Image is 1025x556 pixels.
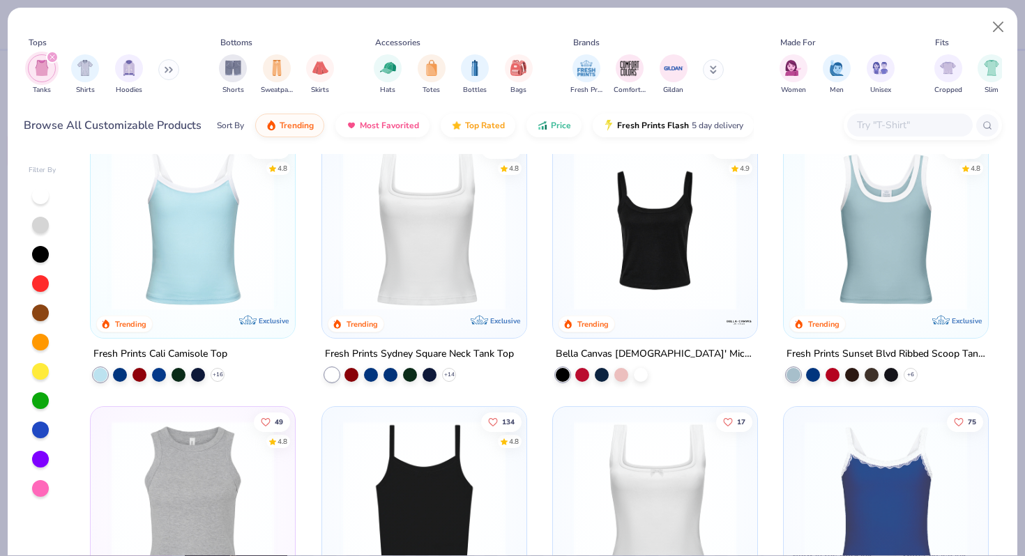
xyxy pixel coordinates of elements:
span: Top Rated [465,120,505,131]
div: filter for Shorts [219,54,247,95]
button: filter button [505,54,533,95]
img: most_fav.gif [346,120,357,131]
img: Hoodies Image [121,60,137,76]
img: Fresh Prints Image [576,58,597,79]
button: Like [947,412,983,432]
div: filter for Hoodies [115,54,143,95]
img: Tanks Image [34,60,50,76]
span: 49 [275,419,283,426]
img: Men Image [829,60,844,76]
button: Like [250,139,290,158]
button: filter button [418,54,446,95]
span: Men [830,85,844,95]
span: Price [551,120,571,131]
button: filter button [660,54,688,95]
button: filter button [461,54,489,95]
span: 134 [501,419,514,426]
button: Like [254,412,290,432]
span: Exclusive [259,316,289,325]
span: Slim [985,85,999,95]
div: filter for Shirts [71,54,99,95]
img: a25d9891-da96-49f3-a35e-76288174bf3a [105,148,281,310]
div: filter for Fresh Prints [570,54,602,95]
button: Fresh Prints Flash5 day delivery [593,114,754,137]
div: filter for Totes [418,54,446,95]
button: Like [712,139,752,158]
div: Filter By [29,165,56,176]
div: Browse All Customizable Products [24,117,202,134]
img: 94a2aa95-cd2b-4983-969b-ecd512716e9a [336,148,512,310]
img: Gildan Image [663,58,684,79]
span: Skirts [311,85,329,95]
input: Try "T-Shirt" [856,117,963,133]
img: Women Image [785,60,801,76]
div: filter for Bottles [461,54,489,95]
div: Bella Canvas [DEMOGRAPHIC_DATA]' Micro Ribbed Scoop Tank [556,346,754,363]
img: Slim Image [984,60,999,76]
span: Women [781,85,806,95]
button: Like [716,412,752,432]
span: Totes [423,85,440,95]
span: Exclusive [490,316,520,325]
span: Hoodies [116,85,142,95]
button: filter button [780,54,807,95]
div: filter for Sweatpants [261,54,293,95]
img: 80dc4ece-0e65-4f15-94a6-2a872a258fbd [743,148,920,310]
div: filter for Women [780,54,807,95]
div: filter for Cropped [934,54,962,95]
span: Exclusive [952,316,982,325]
div: Fresh Prints Sunset Blvd Ribbed Scoop Tank Top [787,346,985,363]
button: filter button [71,54,99,95]
div: filter for Tanks [28,54,56,95]
span: Bottles [463,85,487,95]
button: filter button [570,54,602,95]
img: Bella + Canvas logo [725,308,753,336]
div: Tops [29,36,47,49]
img: TopRated.gif [451,120,462,131]
div: filter for Unisex [867,54,895,95]
div: filter for Slim [978,54,1005,95]
img: 805349cc-a073-4baf-ae89-b2761e757b43 [798,148,974,310]
span: Fresh Prints [570,85,602,95]
div: 4.9 [740,163,750,173]
button: Like [480,412,521,432]
div: 4.8 [278,437,287,447]
span: Most Favorited [360,120,419,131]
button: Like [943,139,983,158]
button: filter button [867,54,895,95]
div: Sort By [217,119,244,132]
div: filter for Bags [505,54,533,95]
button: Trending [255,114,324,137]
div: filter for Men [823,54,851,95]
button: filter button [934,54,962,95]
button: Close [985,14,1012,40]
img: Shirts Image [77,60,93,76]
img: Totes Image [424,60,439,76]
span: 5 day delivery [692,118,743,134]
button: filter button [823,54,851,95]
img: flash.gif [603,120,614,131]
span: 17 [737,419,745,426]
span: + 16 [213,371,223,379]
span: Trending [280,120,314,131]
img: Cropped Image [940,60,956,76]
button: filter button [374,54,402,95]
img: trending.gif [266,120,277,131]
button: filter button [115,54,143,95]
div: 4.8 [508,163,518,173]
img: Sweatpants Image [269,60,284,76]
span: Fresh Prints Flash [617,120,689,131]
div: Bottoms [220,36,252,49]
button: Most Favorited [335,114,430,137]
img: Unisex Image [872,60,888,76]
button: filter button [219,54,247,95]
div: 4.8 [278,163,287,173]
span: + 6 [907,371,914,379]
span: + 14 [443,371,454,379]
span: Cropped [934,85,962,95]
div: filter for Gildan [660,54,688,95]
button: filter button [28,54,56,95]
div: Made For [780,36,815,49]
div: 4.8 [971,163,980,173]
img: Bottles Image [467,60,483,76]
